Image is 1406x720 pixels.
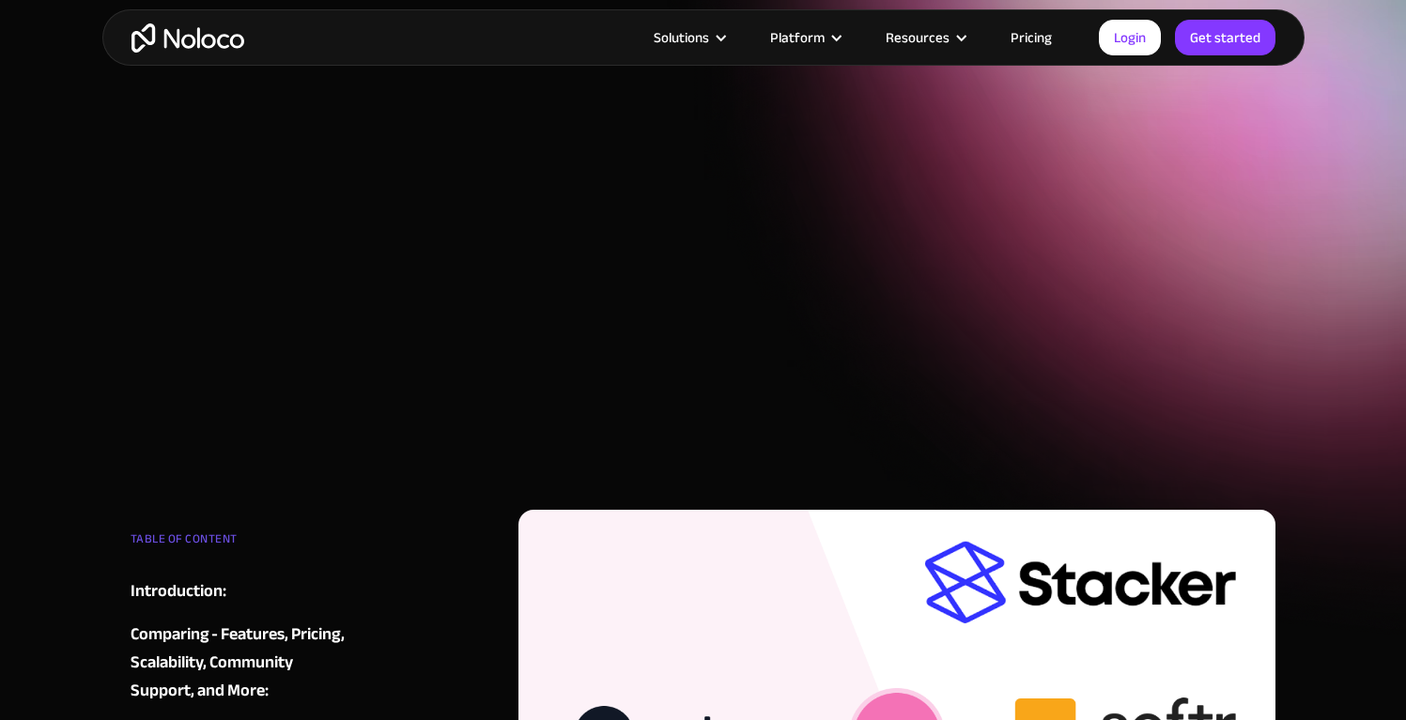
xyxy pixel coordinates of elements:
[131,23,244,53] a: home
[770,25,825,50] div: Platform
[862,25,987,50] div: Resources
[131,620,358,705] a: Comparing - Features, Pricing, Scalability, Community Support, and More:
[131,525,358,562] div: TABLE OF CONTENT
[987,25,1075,50] a: Pricing
[630,25,747,50] div: Solutions
[747,25,862,50] div: Platform
[131,577,226,605] div: Introduction:
[654,25,709,50] div: Solutions
[131,577,358,605] a: Introduction:
[886,25,950,50] div: Resources
[1175,20,1275,55] a: Get started
[1099,20,1161,55] a: Login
